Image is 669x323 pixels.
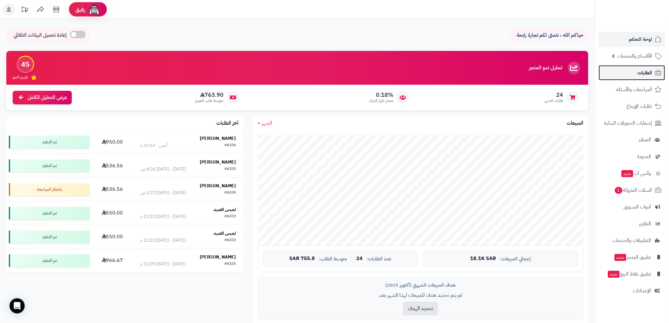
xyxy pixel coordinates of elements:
[92,178,133,201] td: 536.56
[637,152,651,161] span: المدونة
[200,183,236,189] strong: [PERSON_NAME]
[263,282,579,289] div: هدف المبيعات الشهري (أكتوبر 2025)
[626,17,663,30] img: logo-2.png
[263,292,579,299] p: لم يتم تحديد هدف للمبيعات لهذا الشهر بعد.
[225,166,236,172] div: #6325
[599,166,665,181] a: وآتس آبجديد
[599,183,665,198] a: السلات المتروكة1
[599,199,665,214] a: أدوات التسويق
[351,256,353,261] span: |
[545,91,563,98] span: 24
[599,216,665,231] a: التقارير
[13,91,72,104] a: عرض التحليل الكامل
[262,119,273,127] span: الشهر
[225,142,236,149] div: #6326
[617,52,652,60] span: الأقسام والمنتجات
[614,253,651,262] span: تطبيق المتجر
[604,119,652,127] span: إشعارات التحويلات البنكية
[613,236,651,245] span: التطبيقات والخدمات
[607,270,651,278] span: تطبيق نقاط البيع
[140,261,186,267] div: [DATE] - [DATE] 11:09 م
[92,154,133,177] td: 536.56
[9,298,25,314] div: Open Intercom Messenger
[627,102,652,111] span: طلبات الإرجاع
[225,190,236,196] div: #6324
[75,6,85,13] span: رفيق
[140,166,186,172] div: [DATE] - [DATE] 8:26 ص
[9,159,89,172] div: تم التنفيذ
[225,214,236,220] div: #6323
[92,130,133,154] td: 950.00
[599,233,665,248] a: التطبيقات والخدمات
[599,149,665,164] a: المدونة
[9,136,89,148] div: تم التنفيذ
[624,202,651,211] span: أدوات التسويق
[92,202,133,225] td: 550.00
[14,32,67,39] span: إعادة تحميل البيانات التلقائي
[403,301,438,315] button: تحديد الهدف
[289,256,315,262] span: 755.8 SAR
[214,230,236,237] strong: لميس العبيد
[529,65,562,71] h3: تحليل نمو المتجر
[599,32,665,47] a: لوحة التحكم
[200,135,236,142] strong: [PERSON_NAME]
[319,256,347,262] span: متوسط الطلب:
[369,91,393,98] span: 0.18%
[599,82,665,97] a: المراجعات والأسئلة
[638,68,652,77] span: الطلبات
[140,190,186,196] div: [DATE] - [DATE] 3:27 ص
[567,121,584,126] h3: المبيعات
[140,142,167,149] div: أمس - 12:54 م
[621,169,651,178] span: وآتس آب
[194,91,224,98] span: 763.90
[599,65,665,80] a: الطلبات
[599,99,665,114] a: طلبات الإرجاع
[629,35,652,44] span: لوحة التحكم
[599,283,665,298] a: الإعدادات
[500,256,531,262] span: إجمالي المبيعات:
[217,121,239,126] h3: آخر الطلبات
[470,256,496,262] span: 18.1K SAR
[225,261,236,267] div: #6321
[356,256,363,262] span: 24
[615,187,623,194] span: 1
[617,85,652,94] span: المراجعات والأسئلة
[369,98,393,103] span: معدل تكرار الشراء
[599,115,665,131] a: إشعارات التحويلات البنكية
[608,271,620,278] span: جديد
[599,250,665,265] a: تطبيق المتجرجديد
[214,206,236,213] strong: لميس العبيد
[615,254,626,261] span: جديد
[639,219,651,228] span: التقارير
[225,237,236,244] div: #6322
[88,3,101,16] img: ai-face.png
[622,170,633,177] span: جديد
[92,249,133,272] td: 966.67
[9,231,89,243] div: تم التنفيذ
[258,120,273,127] a: الشهر
[514,32,584,39] p: حياكم الله ، نتمنى لكم تجارة رابحة
[28,94,67,101] span: عرض التحليل الكامل
[200,254,236,260] strong: [PERSON_NAME]
[92,225,133,249] td: 550.00
[140,214,186,220] div: [DATE] - [DATE] 11:23 م
[639,135,651,144] span: العملاء
[366,256,391,262] span: عدد الطلبات:
[9,254,89,267] div: تم التنفيذ
[17,3,33,17] a: تحديثات المنصة
[599,132,665,147] a: العملاء
[140,237,186,244] div: [DATE] - [DATE] 11:22 م
[599,266,665,282] a: تطبيق نقاط البيعجديد
[194,98,224,103] span: متوسط طلب العميل
[9,207,89,220] div: تم التنفيذ
[9,183,89,196] div: بانتظار المراجعة
[633,286,651,295] span: الإعدادات
[200,159,236,165] strong: [PERSON_NAME]
[13,75,28,80] span: تقييم النمو
[614,186,652,195] span: السلات المتروكة
[545,98,563,103] span: طلبات الشهر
